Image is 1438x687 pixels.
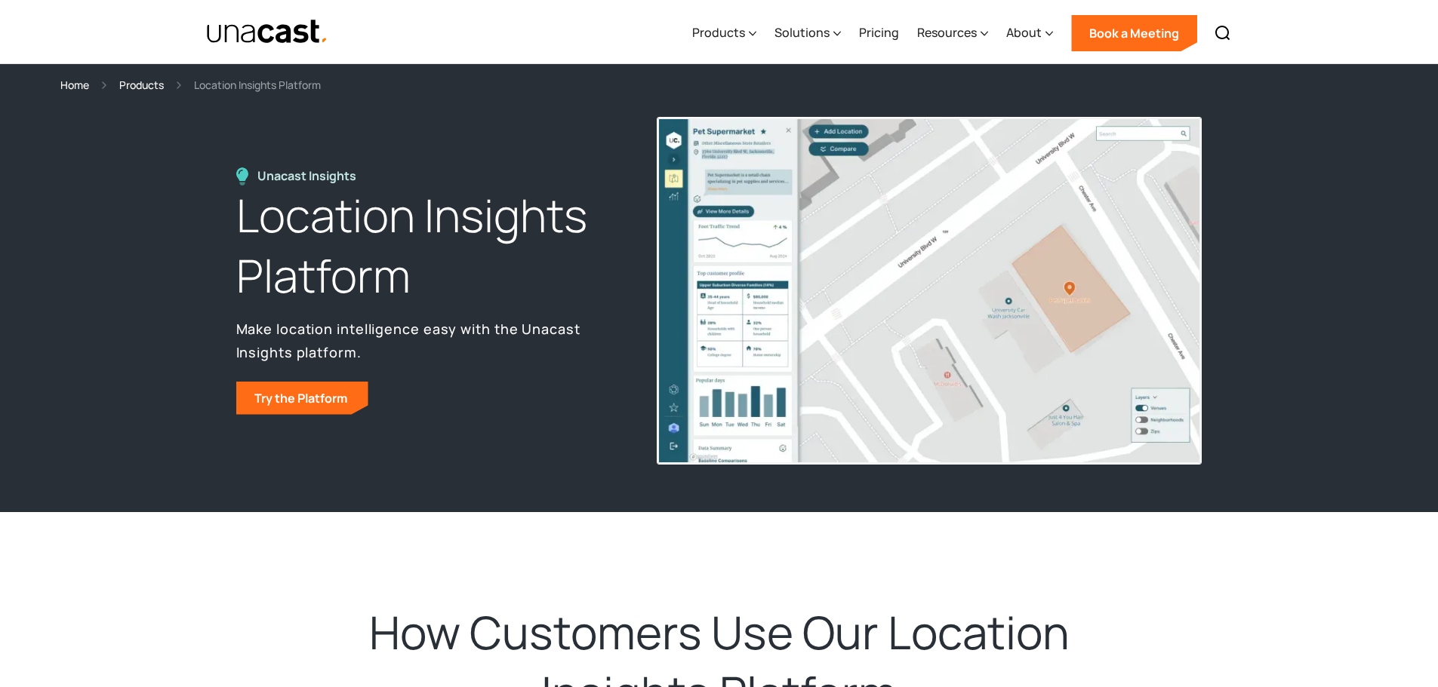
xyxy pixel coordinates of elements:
[657,118,1201,464] img: An image of the unacast UI. Shows a map of a pet supermarket along with relevant data in the side...
[692,23,745,41] div: Products
[257,167,364,185] div: Unacast Insights
[236,167,248,186] img: Location Insights Platform icon
[859,2,899,64] a: Pricing
[1071,15,1197,51] a: Book a Meeting
[206,19,329,45] img: Unacast text logo
[236,382,368,415] a: Try the Platform
[206,19,329,45] a: home
[692,2,756,64] div: Products
[917,23,977,41] div: Resources
[60,76,89,94] a: Home
[1214,24,1232,42] img: Search icon
[917,2,988,64] div: Resources
[194,76,321,94] div: Location Insights Platform
[119,76,164,94] a: Products
[1006,2,1053,64] div: About
[236,317,623,363] p: Make location intelligence easy with the Unacast Insights platform.
[1006,23,1042,41] div: About
[774,2,841,64] div: Solutions
[774,23,830,41] div: Solutions
[236,186,623,306] h1: Location Insights Platform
